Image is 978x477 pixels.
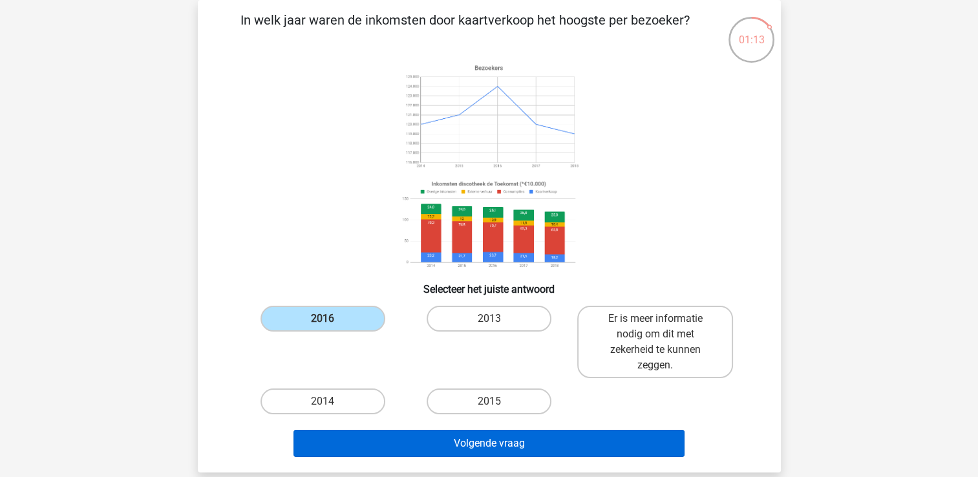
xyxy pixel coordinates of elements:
[427,388,551,414] label: 2015
[293,430,685,457] button: Volgende vraag
[427,306,551,332] label: 2013
[218,273,760,295] h6: Selecteer het juiste antwoord
[218,10,712,49] p: In welk jaar waren de inkomsten door kaartverkoop het hoogste per bezoeker?
[727,16,776,48] div: 01:13
[577,306,733,378] label: Er is meer informatie nodig om dit met zekerheid te kunnen zeggen.
[260,306,385,332] label: 2016
[260,388,385,414] label: 2014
